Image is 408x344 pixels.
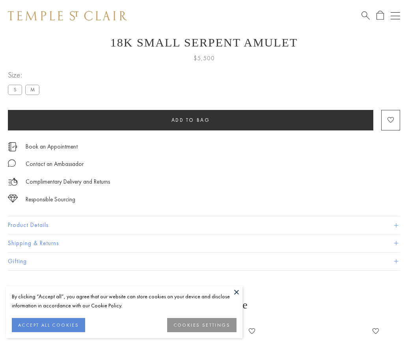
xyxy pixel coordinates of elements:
[26,177,110,187] p: Complimentary Delivery and Returns
[12,292,237,310] div: By clicking “Accept all”, you agree that our website can store cookies on your device and disclos...
[8,159,16,167] img: MessageIcon-01_2.svg
[8,216,400,234] button: Product Details
[167,318,237,332] button: COOKIES SETTINGS
[8,234,400,252] button: Shipping & Returns
[8,69,43,82] span: Size:
[26,195,75,205] div: Responsible Sourcing
[12,318,85,332] button: ACCEPT ALL COOKIES
[8,177,18,187] img: icon_delivery.svg
[26,142,78,151] a: Book an Appointment
[376,11,384,20] a: Open Shopping Bag
[25,85,39,95] label: M
[194,53,215,63] span: $5,500
[361,11,370,20] a: Search
[8,110,373,130] button: Add to bag
[8,195,18,203] img: icon_sourcing.svg
[171,117,210,123] span: Add to bag
[8,11,127,20] img: Temple St. Clair
[8,142,17,151] img: icon_appointment.svg
[8,85,22,95] label: S
[8,36,400,49] h1: 18K Small Serpent Amulet
[26,159,84,169] div: Contact an Ambassador
[391,11,400,20] button: Open navigation
[8,253,400,270] button: Gifting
